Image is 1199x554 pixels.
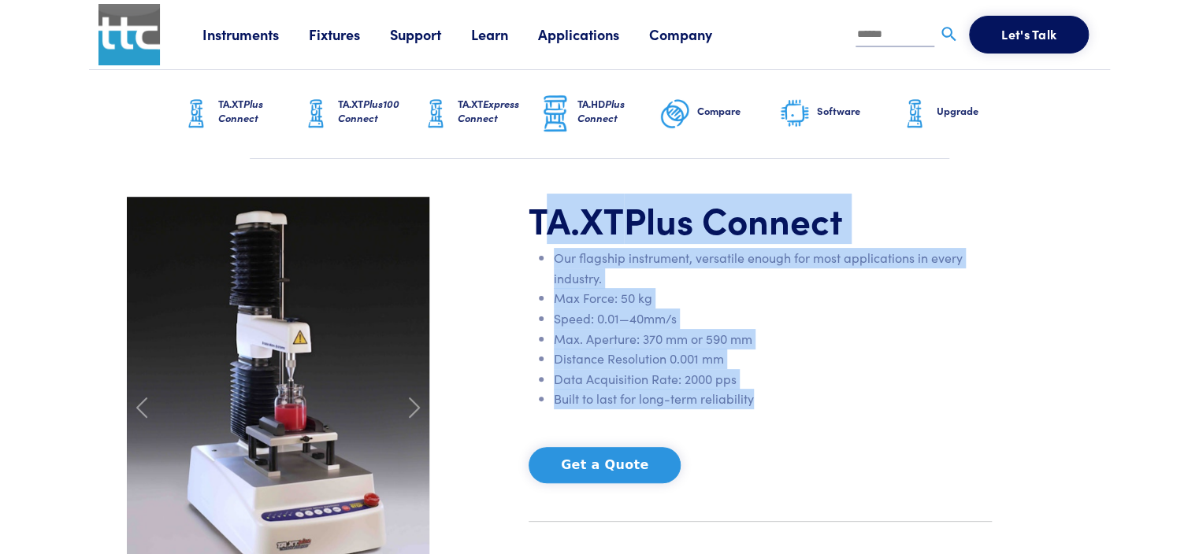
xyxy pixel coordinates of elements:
[529,447,681,483] button: Get a Quote
[202,24,309,44] a: Instruments
[659,70,779,158] a: Compare
[659,94,691,134] img: compare-graphic.png
[969,16,1089,54] button: Let's Talk
[899,70,1019,158] a: Upgrade
[937,104,1019,118] h6: Upgrade
[420,70,540,158] a: TA.XTExpress Connect
[779,98,811,131] img: software-graphic.png
[779,70,899,158] a: Software
[649,24,742,44] a: Company
[554,349,992,369] li: Distance Resolution 0.001 mm
[98,4,160,65] img: ttc_logo_1x1_v1.0.png
[538,24,649,44] a: Applications
[554,248,992,288] li: Our flagship instrument, versatile enough for most applications in every industry.
[180,70,300,158] a: TA.XTPlus Connect
[458,96,519,125] span: Express Connect
[554,308,992,329] li: Speed: 0.01—40mm/s
[471,24,538,44] a: Learn
[420,94,451,134] img: ta-xt-graphic.png
[540,94,571,135] img: ta-hd-graphic.png
[624,194,843,244] span: Plus Connect
[309,24,390,44] a: Fixtures
[338,97,420,125] h6: TA.XT
[554,329,992,349] li: Max. Aperture: 370 mm or 590 mm
[300,70,420,158] a: TA.XTPlus100 Connect
[458,97,540,125] h6: TA.XT
[390,24,471,44] a: Support
[697,104,779,118] h6: Compare
[338,96,399,125] span: Plus100 Connect
[218,96,263,125] span: Plus Connect
[554,369,992,390] li: Data Acquisition Rate: 2000 pps
[554,288,992,308] li: Max Force: 50 kg
[577,96,625,125] span: Plus Connect
[300,94,332,134] img: ta-xt-graphic.png
[218,97,300,125] h6: TA.XT
[554,389,992,409] li: Built to last for long-term reliability
[577,97,659,125] h6: TA.HD
[817,104,899,118] h6: Software
[899,94,930,134] img: ta-xt-graphic.png
[529,197,992,242] h1: TA.XT
[180,94,212,134] img: ta-xt-graphic.png
[540,70,659,158] a: TA.HDPlus Connect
